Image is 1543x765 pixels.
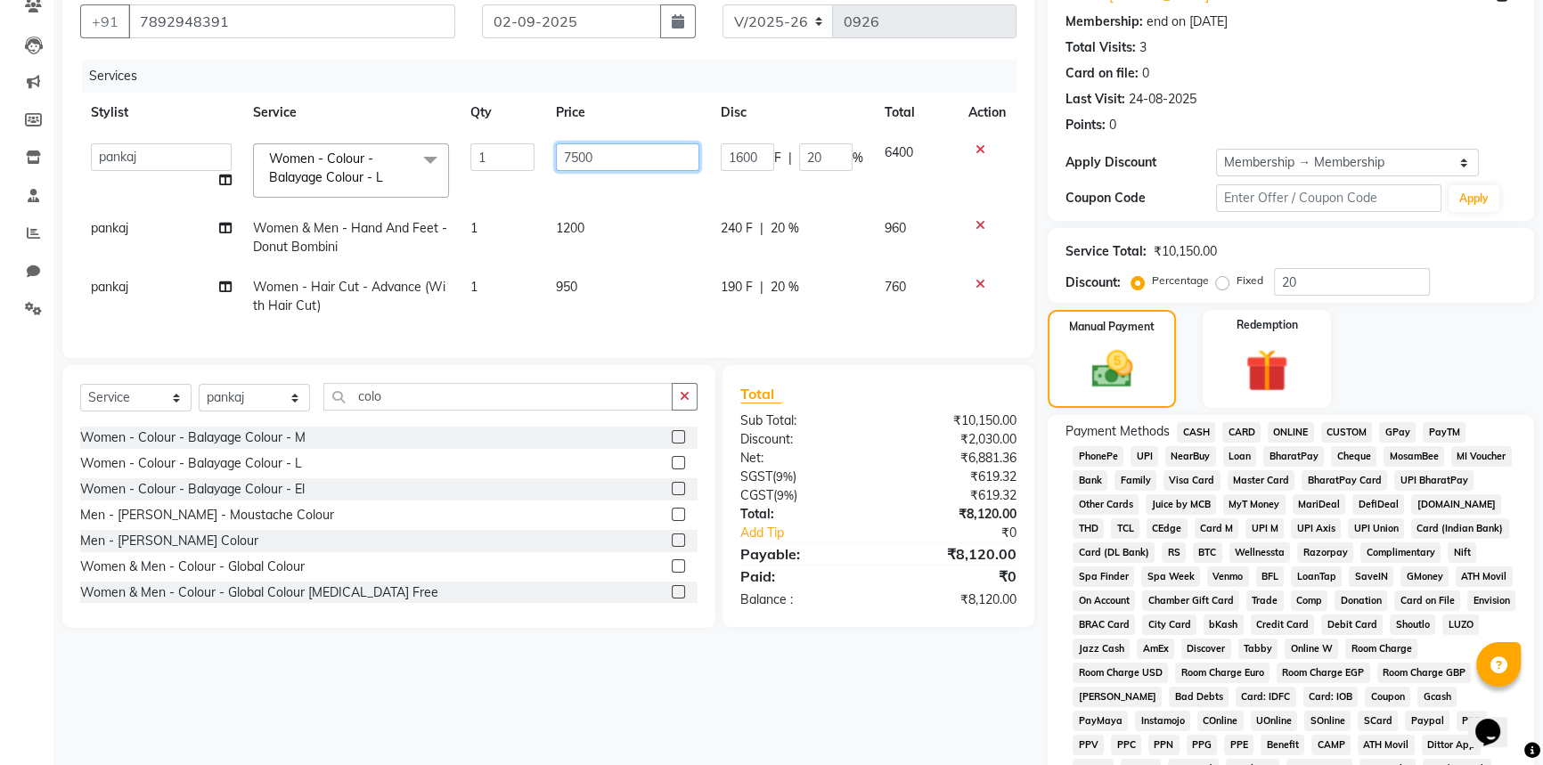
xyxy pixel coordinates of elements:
span: Card: IDFC [1236,687,1296,707]
div: Discount: [1065,273,1121,292]
span: ONLINE [1268,422,1314,443]
span: BTC [1193,542,1222,563]
div: Net: [727,449,878,468]
span: PhonePe [1073,446,1123,467]
span: SGST [740,468,772,484]
div: 0 [1109,116,1116,134]
span: Venmo [1207,566,1249,587]
span: DefiDeal [1352,494,1404,515]
span: Room Charge USD [1073,663,1168,683]
span: Nift [1448,542,1476,563]
span: SOnline [1304,711,1351,731]
span: AmEx [1137,639,1174,659]
span: 6400 [885,144,913,160]
div: Card on file: [1065,64,1139,83]
div: Last Visit: [1065,90,1125,109]
th: Disc [710,93,874,133]
span: Card M [1195,518,1239,539]
span: RS [1162,542,1186,563]
span: 950 [556,279,577,295]
div: ₹10,150.00 [1154,242,1217,261]
th: Qty [460,93,545,133]
div: Paid: [727,566,878,587]
input: Search by Name/Mobile/Email/Code [128,4,455,38]
span: CUSTOM [1321,422,1373,443]
span: PayTM [1423,422,1465,443]
a: x [383,169,391,185]
span: NearBuy [1165,446,1216,467]
span: MosamBee [1384,446,1444,467]
div: Coupon Code [1065,189,1216,208]
span: MI Voucher [1451,446,1512,467]
span: Online W [1285,639,1338,659]
span: CARD [1222,422,1261,443]
div: Men - [PERSON_NAME] - Moustache Colour [80,506,334,525]
span: CGST [740,487,773,503]
span: Benefit [1261,735,1304,755]
span: Women & Men - Hand And Feet - Donut Bombini [253,220,447,255]
span: Bad Debts [1169,687,1229,707]
span: Shoutlo [1390,614,1435,635]
span: BRAC Card [1073,614,1135,635]
a: Add Tip [727,524,904,542]
span: Room Charge Euro [1175,663,1270,683]
span: PPE [1224,735,1253,755]
span: MariDeal [1293,494,1346,515]
div: Total Visits: [1065,38,1136,57]
span: Card: IOB [1303,687,1359,707]
span: | [760,278,763,297]
span: Gcash [1417,687,1457,707]
span: Spa Finder [1073,566,1134,587]
div: ( ) [727,468,878,486]
div: ₹619.32 [878,486,1030,505]
span: [PERSON_NAME] [1073,687,1162,707]
span: UPI Union [1348,518,1404,539]
span: Discover [1181,639,1231,659]
span: CAMP [1311,735,1351,755]
span: pankaj [91,279,128,295]
div: Women - Colour - Balayage Colour - L [80,454,302,473]
span: City Card [1142,614,1196,635]
span: UOnline [1251,711,1298,731]
span: Card on File [1394,590,1460,611]
span: Donation [1335,590,1387,611]
span: | [760,219,763,238]
span: SaveIN [1349,566,1393,587]
span: PayMaya [1073,711,1128,731]
span: Envision [1467,590,1515,611]
div: ₹8,120.00 [878,590,1030,609]
div: ₹8,120.00 [878,505,1030,524]
img: _gift.svg [1232,344,1302,397]
span: 20 % [771,278,799,297]
span: On Account [1073,590,1135,611]
span: THD [1073,518,1104,539]
span: % [853,149,863,167]
span: F [774,149,781,167]
span: CASH [1177,422,1215,443]
span: LUZO [1442,614,1479,635]
span: BharatPay [1263,446,1324,467]
div: ( ) [727,486,878,505]
span: Dittor App [1422,735,1482,755]
span: Paypal [1405,711,1449,731]
input: Enter Offer / Coupon Code [1216,184,1441,212]
div: Payable: [727,543,878,565]
th: Action [958,93,1016,133]
div: ₹619.32 [878,468,1030,486]
span: | [788,149,792,167]
span: Razorpay [1297,542,1353,563]
div: 24-08-2025 [1129,90,1196,109]
div: Balance : [727,590,878,609]
span: UPI Axis [1291,518,1341,539]
span: Payment Methods [1065,422,1170,441]
div: ₹6,881.36 [878,449,1030,468]
span: GPay [1379,422,1416,443]
span: 9% [776,469,793,484]
div: 0 [1142,64,1149,83]
div: Service Total: [1065,242,1147,261]
span: Women - Colour - Balayage Colour - L [269,151,383,185]
span: 9% [777,488,794,502]
label: Fixed [1237,273,1263,289]
span: UPI [1131,446,1158,467]
span: 240 F [721,219,753,238]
